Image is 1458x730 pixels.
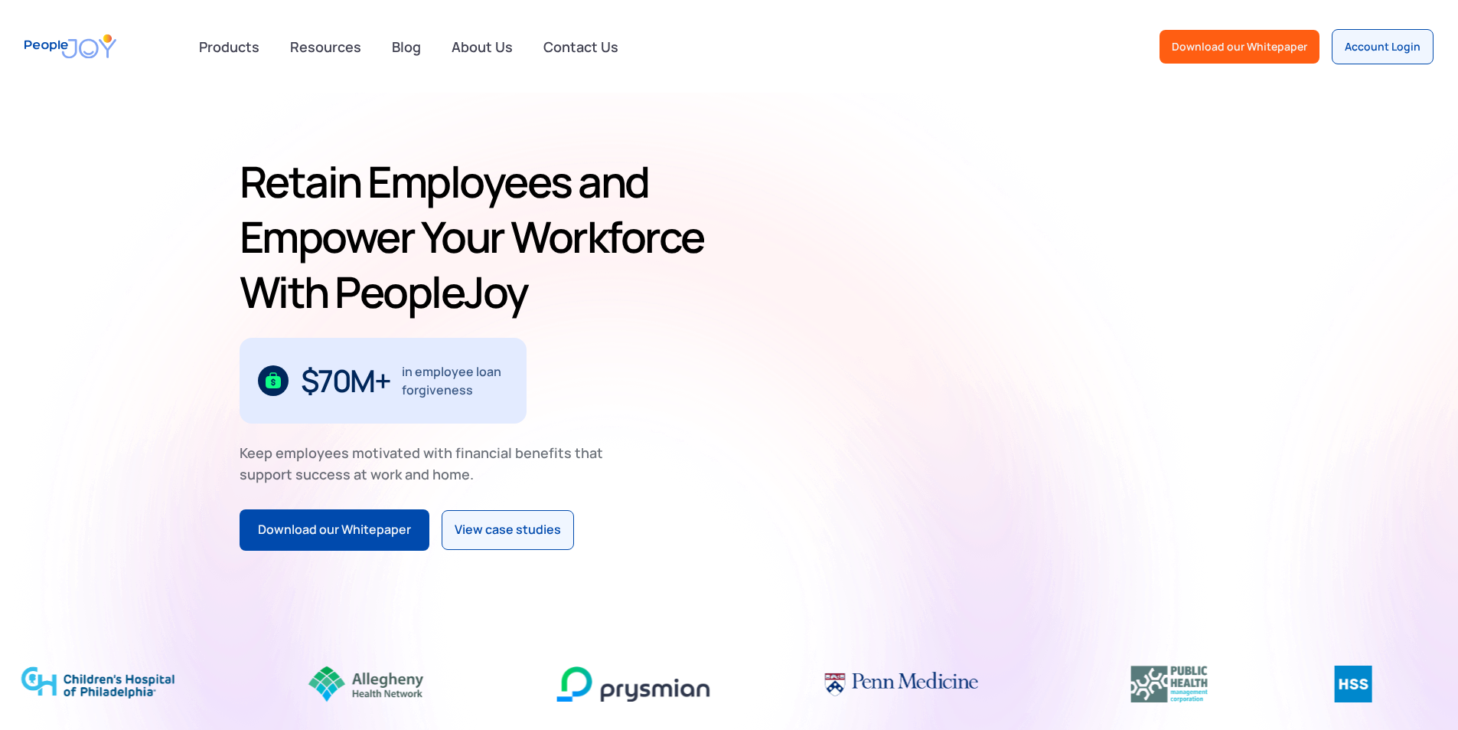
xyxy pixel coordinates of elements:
[281,30,370,64] a: Resources
[24,25,116,68] a: home
[455,520,561,540] div: View case studies
[383,30,430,64] a: Blog
[442,30,522,64] a: About Us
[258,520,411,540] div: Download our Whitepaper
[1345,39,1420,54] div: Account Login
[402,362,508,399] div: in employee loan forgiveness
[240,338,527,424] div: 1 / 3
[1332,29,1434,64] a: Account Login
[240,509,429,551] a: Download our Whitepaper
[534,30,628,64] a: Contact Us
[240,154,723,319] h1: Retain Employees and Empower Your Workforce With PeopleJoy
[190,31,269,62] div: Products
[1160,30,1319,64] a: Download our Whitepaper
[240,442,616,485] div: Keep employees motivated with financial benefits that support success at work and home.
[1172,39,1307,54] div: Download our Whitepaper
[301,368,390,393] div: $70M+
[442,510,574,550] a: View case studies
